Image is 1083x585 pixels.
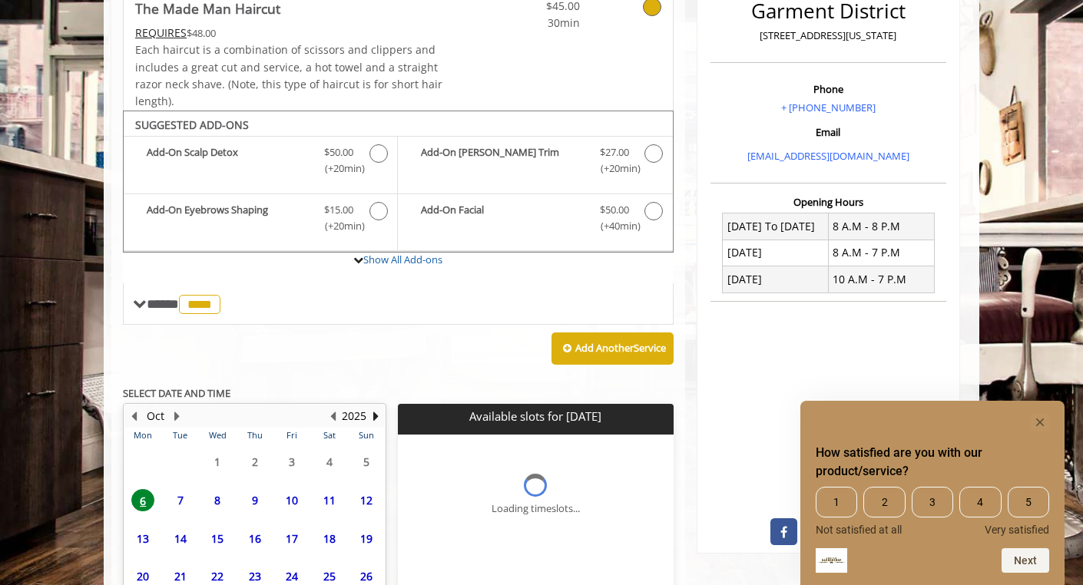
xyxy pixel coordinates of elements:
span: $15.00 [324,202,353,218]
button: Next Year [369,408,382,425]
span: 6 [131,489,154,511]
span: (+40min ) [591,218,637,234]
h3: Opening Hours [710,197,946,207]
td: [DATE] [723,240,829,266]
span: 15 [206,527,229,550]
b: SUGGESTED ADD-ONS [135,117,249,132]
b: Add Another Service [575,341,666,355]
span: This service needs some Advance to be paid before we block your appointment [135,25,187,40]
span: 3 [912,487,953,517]
td: 8 A.M - 8 P.M [828,213,934,240]
span: (+20min ) [591,160,637,177]
td: Select day17 [273,519,310,557]
a: + [PHONE_NUMBER] [781,101,876,114]
p: Available slots for [DATE] [404,410,667,423]
th: Sun [348,428,386,443]
th: Sat [310,428,347,443]
span: 16 [243,527,267,550]
td: Select day14 [161,519,198,557]
span: 17 [280,527,303,550]
p: [STREET_ADDRESS][US_STATE] [714,28,942,44]
span: 4 [959,487,1001,517]
span: (+20min ) [316,218,362,234]
b: SELECT DATE AND TIME [123,386,230,400]
a: Show All Add-ons [363,253,442,266]
td: 10 A.M - 7 P.M [828,266,934,292]
td: Select day6 [124,481,161,520]
span: 5 [1008,487,1049,517]
span: 19 [355,527,378,550]
span: 9 [243,489,267,511]
td: Select day18 [310,519,347,557]
span: 14 [169,527,192,550]
td: Select day8 [199,481,236,520]
a: [EMAIL_ADDRESS][DOMAIN_NAME] [747,149,909,163]
label: Add-On Eyebrows Shaping [131,202,389,238]
div: The Made Man Haircut Add-onS [123,111,674,253]
button: 2025 [342,408,366,425]
span: 10 [280,489,303,511]
b: Add-On [PERSON_NAME] Trim [421,144,584,177]
span: $27.00 [600,144,629,160]
span: Very satisfied [985,524,1049,536]
td: Select day15 [199,519,236,557]
label: Add-On Scalp Detox [131,144,389,180]
td: 8 A.M - 7 P.M [828,240,934,266]
span: 1 [816,487,857,517]
span: 12 [355,489,378,511]
label: Add-On Facial [406,202,664,238]
label: Add-On Beard Trim [406,144,664,180]
th: Thu [236,428,273,443]
button: Previous Month [128,408,140,425]
h3: Phone [714,84,942,94]
span: Each haircut is a combination of scissors and clippers and includes a great cut and service, a ho... [135,42,442,108]
b: Add-On Scalp Detox [147,144,309,177]
span: 30min [489,15,580,31]
div: How satisfied are you with our product/service? Select an option from 1 to 5, with 1 being Not sa... [816,487,1049,536]
span: 7 [169,489,192,511]
button: Hide survey [1031,413,1049,431]
h2: How satisfied are you with our product/service? Select an option from 1 to 5, with 1 being Not sa... [816,444,1049,481]
span: $50.00 [324,144,353,160]
button: Next question [1002,548,1049,573]
div: How satisfied are you with our product/service? Select an option from 1 to 5, with 1 being Not sa... [816,413,1049,573]
button: Previous Year [326,408,339,425]
div: $48.00 [135,25,444,41]
td: Select day13 [124,519,161,557]
button: Next Month [171,408,183,425]
button: Add AnotherService [551,332,674,365]
th: Wed [199,428,236,443]
span: 8 [206,489,229,511]
span: Not satisfied at all [816,524,902,536]
td: Select day9 [236,481,273,520]
td: Select day10 [273,481,310,520]
span: 11 [318,489,341,511]
td: Select day16 [236,519,273,557]
td: Select day12 [348,481,386,520]
h3: Email [714,127,942,137]
div: Loading timeslots... [492,501,580,517]
td: Select day19 [348,519,386,557]
td: Select day7 [161,481,198,520]
span: (+20min ) [316,160,362,177]
td: [DATE] To [DATE] [723,213,829,240]
b: Add-On Eyebrows Shaping [147,202,309,234]
th: Mon [124,428,161,443]
button: Oct [147,408,164,425]
b: Add-On Facial [421,202,584,234]
th: Fri [273,428,310,443]
td: Select day11 [310,481,347,520]
td: [DATE] [723,266,829,292]
span: 13 [131,527,154,550]
span: 18 [318,527,341,550]
span: $50.00 [600,202,629,218]
span: 2 [863,487,905,517]
th: Tue [161,428,198,443]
